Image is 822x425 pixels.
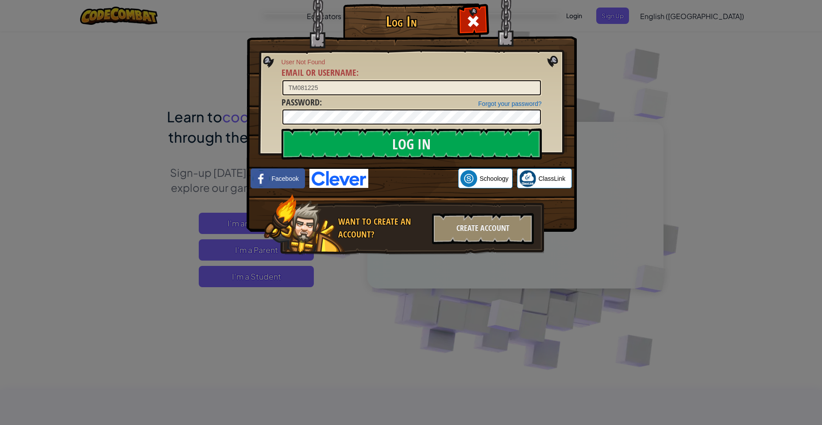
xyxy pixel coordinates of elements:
[338,215,427,241] div: Want to create an account?
[282,66,356,78] span: Email or Username
[460,170,477,187] img: schoology.png
[282,96,322,109] label: :
[309,169,369,188] img: clever-logo-blue.png
[345,14,458,29] h1: Log In
[282,66,359,79] label: :
[282,129,542,160] input: Log In
[538,174,565,183] span: ClassLink
[478,100,541,107] a: Forgot your password?
[282,58,542,66] span: User Not Found
[519,170,536,187] img: classlink-logo-small.png
[368,169,458,188] iframe: Sign in with Google Button
[282,96,320,108] span: Password
[432,213,534,244] div: Create Account
[479,174,508,183] span: Schoology
[253,170,270,187] img: facebook_small.png
[272,174,299,183] span: Facebook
